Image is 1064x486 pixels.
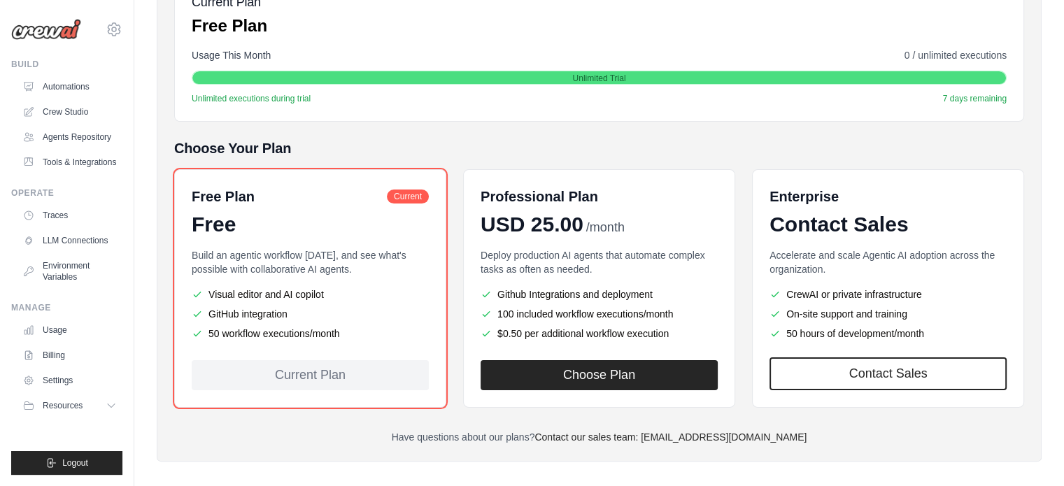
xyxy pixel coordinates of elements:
button: Resources [17,394,122,417]
div: Manage [11,302,122,313]
h5: Choose Your Plan [174,138,1024,158]
li: 50 workflow executions/month [192,327,429,341]
li: CrewAI or private infrastructure [769,287,1007,301]
a: Automations [17,76,122,98]
li: 50 hours of development/month [769,327,1007,341]
span: 0 / unlimited executions [905,48,1007,62]
span: Current [387,190,429,203]
span: Unlimited Trial [572,73,625,84]
span: Usage This Month [192,48,271,62]
a: Settings [17,369,122,392]
li: Github Integrations and deployment [481,287,718,301]
a: Agents Repository [17,126,122,148]
li: GitHub integration [192,307,429,321]
a: Environment Variables [17,255,122,288]
a: Tools & Integrations [17,151,122,173]
span: USD 25.00 [481,212,583,237]
img: Logo [11,19,81,40]
a: Billing [17,344,122,366]
span: Logout [62,457,88,469]
li: Visual editor and AI copilot [192,287,429,301]
p: Accelerate and scale Agentic AI adoption across the organization. [769,248,1007,276]
a: Crew Studio [17,101,122,123]
a: Usage [17,319,122,341]
span: /month [586,218,625,237]
span: Unlimited executions during trial [192,93,311,104]
a: Contact our sales team: [EMAIL_ADDRESS][DOMAIN_NAME] [534,431,807,443]
div: Current Plan [192,360,429,390]
button: Choose Plan [481,360,718,390]
span: 7 days remaining [943,93,1007,104]
span: Resources [43,400,83,411]
p: Have questions about our plans? [174,430,1024,444]
div: Build [11,59,122,70]
li: 100 included workflow executions/month [481,307,718,321]
a: LLM Connections [17,229,122,252]
button: Logout [11,451,122,475]
div: Free [192,212,429,237]
li: On-site support and training [769,307,1007,321]
a: Traces [17,204,122,227]
h6: Enterprise [769,187,1007,206]
h6: Free Plan [192,187,255,206]
div: Operate [11,187,122,199]
p: Deploy production AI agents that automate complex tasks as often as needed. [481,248,718,276]
a: Contact Sales [769,357,1007,390]
div: Contact Sales [769,212,1007,237]
li: $0.50 per additional workflow execution [481,327,718,341]
h6: Professional Plan [481,187,598,206]
p: Build an agentic workflow [DATE], and see what's possible with collaborative AI agents. [192,248,429,276]
p: Free Plan [192,15,267,37]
